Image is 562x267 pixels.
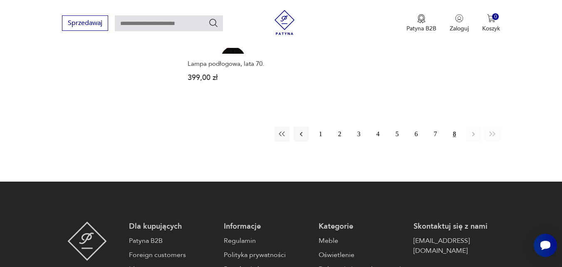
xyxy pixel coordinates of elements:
button: 7 [428,127,443,142]
a: [EMAIL_ADDRESS][DOMAIN_NAME] [413,236,500,256]
a: Meble [319,236,405,246]
img: Ikonka użytkownika [455,14,463,22]
button: 2 [332,127,347,142]
div: 0 [492,13,499,20]
p: Dla kupujących [129,222,215,232]
img: Patyna - sklep z meblami i dekoracjami vintage [67,222,107,261]
button: 3 [351,127,366,142]
button: Szukaj [208,18,218,28]
p: Informacje [224,222,310,232]
button: 4 [370,127,385,142]
button: 5 [389,127,404,142]
a: Patyna B2B [129,236,215,246]
p: 399,00 zł [188,74,280,81]
p: Kategorie [319,222,405,232]
button: Patyna B2B [406,14,436,32]
button: 0Koszyk [482,14,500,32]
button: 1 [313,127,328,142]
p: Patyna B2B [406,25,436,32]
p: Koszyk [482,25,500,32]
button: 8 [447,127,462,142]
p: Zaloguj [450,25,469,32]
img: Patyna - sklep z meblami i dekoracjami vintage [272,10,297,35]
p: Skontaktuj się z nami [413,222,500,232]
iframe: Smartsupp widget button [534,234,557,257]
a: Ikona medaluPatyna B2B [406,14,436,32]
img: Ikona medalu [417,14,426,23]
a: Regulamin [224,236,310,246]
button: 6 [409,127,423,142]
h3: Lampa podłogowa, lata 70. [188,60,280,67]
a: Polityka prywatności [224,250,310,260]
a: Foreign customers [129,250,215,260]
a: Oświetlenie [319,250,405,260]
a: Sprzedawaj [62,21,108,27]
img: Ikona koszyka [487,14,495,22]
button: Zaloguj [450,14,469,32]
button: Sprzedawaj [62,15,108,31]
